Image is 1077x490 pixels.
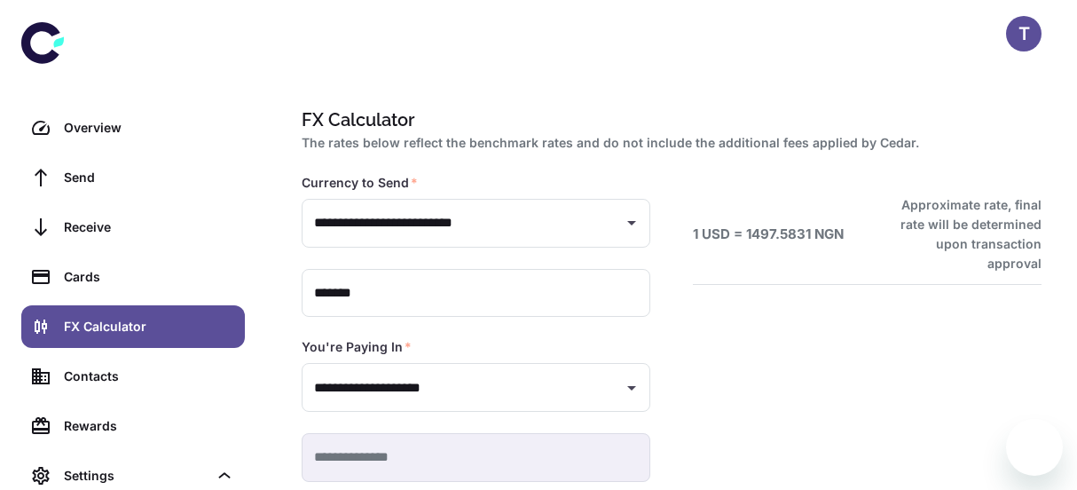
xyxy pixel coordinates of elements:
[21,107,245,149] a: Overview
[21,256,245,298] a: Cards
[302,174,418,192] label: Currency to Send
[619,210,644,235] button: Open
[302,338,412,356] label: You're Paying In
[64,168,234,187] div: Send
[21,156,245,199] a: Send
[64,367,234,386] div: Contacts
[1006,16,1042,51] button: T
[64,118,234,138] div: Overview
[64,466,208,486] div: Settings
[1006,419,1063,476] iframe: Button to launch messaging window
[619,375,644,400] button: Open
[21,206,245,249] a: Receive
[693,225,844,245] h6: 1 USD = 1497.5831 NGN
[21,305,245,348] a: FX Calculator
[64,317,234,336] div: FX Calculator
[21,355,245,398] a: Contacts
[21,405,245,447] a: Rewards
[64,416,234,436] div: Rewards
[64,217,234,237] div: Receive
[64,267,234,287] div: Cards
[884,195,1042,273] h6: Approximate rate, final rate will be determined upon transaction approval
[302,107,1034,133] h1: FX Calculator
